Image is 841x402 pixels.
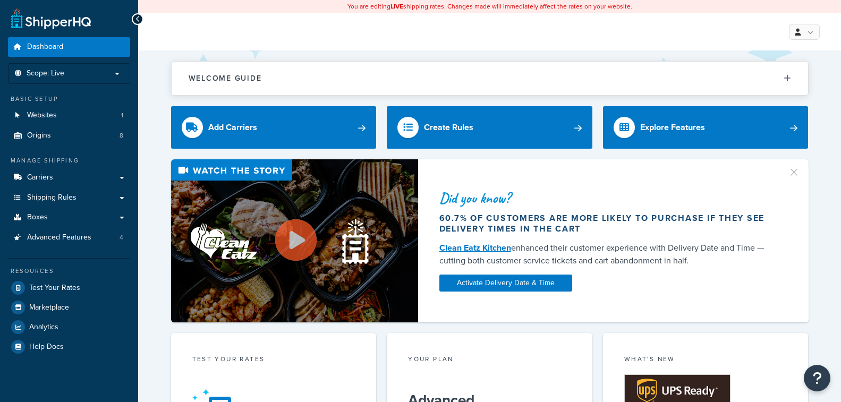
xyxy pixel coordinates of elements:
[387,106,592,149] a: Create Rules
[27,69,64,78] span: Scope: Live
[189,74,262,82] h2: Welcome Guide
[439,191,775,206] div: Did you know?
[8,228,130,247] a: Advanced Features4
[424,120,473,135] div: Create Rules
[439,242,775,267] div: enhanced their customer experience with Delivery Date and Time — cutting both customer service ti...
[27,233,91,242] span: Advanced Features
[8,337,130,356] a: Help Docs
[120,131,123,140] span: 8
[804,365,830,391] button: Open Resource Center
[120,233,123,242] span: 4
[27,131,51,140] span: Origins
[439,213,775,234] div: 60.7% of customers are more likely to purchase if they see delivery times in the cart
[29,343,64,352] span: Help Docs
[640,120,705,135] div: Explore Features
[171,106,377,149] a: Add Carriers
[8,228,130,247] li: Advanced Features
[8,318,130,337] a: Analytics
[624,354,787,366] div: What's New
[8,156,130,165] div: Manage Shipping
[172,62,808,95] button: Welcome Guide
[8,126,130,146] li: Origins
[208,120,257,135] div: Add Carriers
[121,111,123,120] span: 1
[8,298,130,317] a: Marketplace
[8,106,130,125] li: Websites
[192,354,355,366] div: Test your rates
[8,126,130,146] a: Origins8
[603,106,809,149] a: Explore Features
[8,95,130,104] div: Basic Setup
[27,42,63,52] span: Dashboard
[8,278,130,297] a: Test Your Rates
[8,168,130,187] a: Carriers
[8,208,130,227] a: Boxes
[27,111,57,120] span: Websites
[27,193,77,202] span: Shipping Rules
[8,106,130,125] a: Websites1
[171,159,418,322] img: Video thumbnail
[29,284,80,293] span: Test Your Rates
[29,323,58,332] span: Analytics
[27,213,48,222] span: Boxes
[27,173,53,182] span: Carriers
[390,2,403,11] b: LIVE
[8,188,130,208] a: Shipping Rules
[439,275,572,292] a: Activate Delivery Date & Time
[8,267,130,276] div: Resources
[8,37,130,57] a: Dashboard
[29,303,69,312] span: Marketplace
[439,242,511,254] a: Clean Eatz Kitchen
[408,354,571,366] div: Your Plan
